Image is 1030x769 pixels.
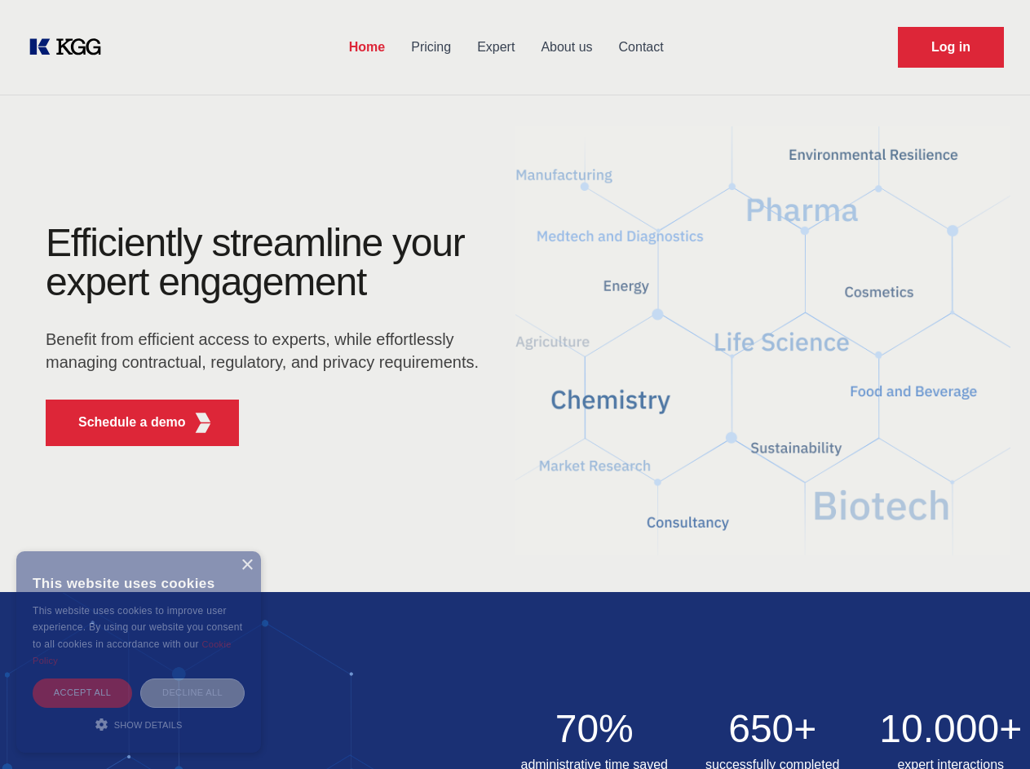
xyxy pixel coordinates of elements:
[336,26,398,69] a: Home
[398,26,464,69] a: Pricing
[26,34,114,60] a: KOL Knowledge Platform: Talk to Key External Experts (KEE)
[78,413,186,432] p: Schedule a demo
[114,720,183,730] span: Show details
[46,400,239,446] button: Schedule a demoKGG Fifth Element RED
[33,716,245,732] div: Show details
[515,106,1011,576] img: KGG Fifth Element RED
[33,639,232,665] a: Cookie Policy
[46,223,489,302] h1: Efficiently streamline your expert engagement
[528,26,605,69] a: About us
[33,678,132,707] div: Accept all
[193,413,214,433] img: KGG Fifth Element RED
[33,605,242,650] span: This website uses cookies to improve user experience. By using our website you consent to all coo...
[241,559,253,572] div: Close
[464,26,528,69] a: Expert
[140,678,245,707] div: Decline all
[693,709,852,749] h2: 650+
[46,328,489,373] p: Benefit from efficient access to experts, while effortlessly managing contractual, regulatory, an...
[898,27,1004,68] a: Request Demo
[515,709,674,749] h2: 70%
[606,26,677,69] a: Contact
[33,563,245,603] div: This website uses cookies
